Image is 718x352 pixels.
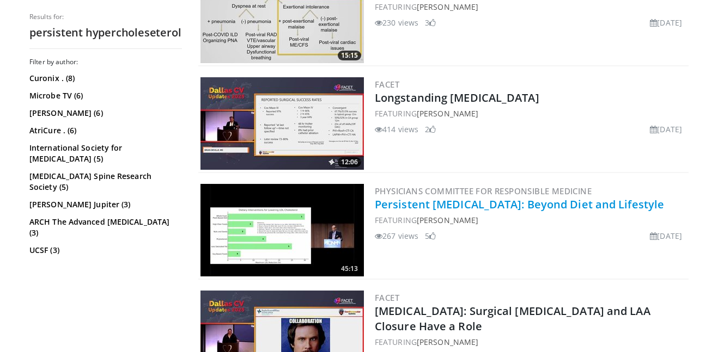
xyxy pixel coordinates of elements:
div: FEATURING [375,214,686,226]
div: FEATURING [375,336,686,348]
a: [PERSON_NAME] [417,108,478,119]
a: [PERSON_NAME] (6) [29,108,179,119]
li: 230 views [375,17,418,28]
div: FEATURING [375,1,686,13]
a: FACET [375,292,399,303]
a: Curonix . (8) [29,73,179,84]
a: Longstanding [MEDICAL_DATA] [375,90,539,105]
img: ce64e9a2-25ab-419d-a51f-fcb8726e636a.300x170_q85_crop-smart_upscale.jpg [200,77,364,170]
a: 12:06 [200,77,364,170]
a: [PERSON_NAME] [417,2,478,12]
a: [PERSON_NAME] Jupiter (3) [29,199,179,210]
a: [PERSON_NAME] [417,215,478,225]
a: ARCH The Advanced [MEDICAL_DATA] (3) [29,217,179,238]
li: 267 views [375,230,418,242]
li: [DATE] [650,123,682,135]
h3: Filter by author: [29,58,182,66]
a: [MEDICAL_DATA]: Surgical [MEDICAL_DATA] and LAA Closure Have a Role [375,304,650,334]
a: [MEDICAL_DATA] Spine Research Society (5) [29,171,179,193]
span: 15:15 [338,51,361,60]
li: [DATE] [650,17,682,28]
a: International Society for [MEDICAL_DATA] (5) [29,143,179,164]
a: UCSF (3) [29,245,179,256]
li: 5 [425,230,436,242]
a: Persistent [MEDICAL_DATA]: Beyond Diet and Lifestyle [375,197,664,212]
li: 3 [425,17,436,28]
span: 45:13 [338,264,361,274]
a: AtriCure . (6) [29,125,179,136]
li: 414 views [375,123,418,135]
a: [PERSON_NAME] [417,337,478,347]
li: [DATE] [650,230,682,242]
a: FACET [375,79,399,90]
p: Results for: [29,13,182,21]
img: e9f0eff4-74a0-4438-9442-e164ef864e08.300x170_q85_crop-smart_upscale.jpg [200,184,364,276]
div: FEATURING [375,108,686,119]
a: Physicians Committee for Responsible Medicine [375,186,592,196]
span: 12:06 [338,157,361,167]
li: 2 [425,123,436,135]
h2: persistent hypercholeseterol [29,26,182,40]
a: Microbe TV (6) [29,90,179,101]
a: 45:13 [200,184,364,276]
